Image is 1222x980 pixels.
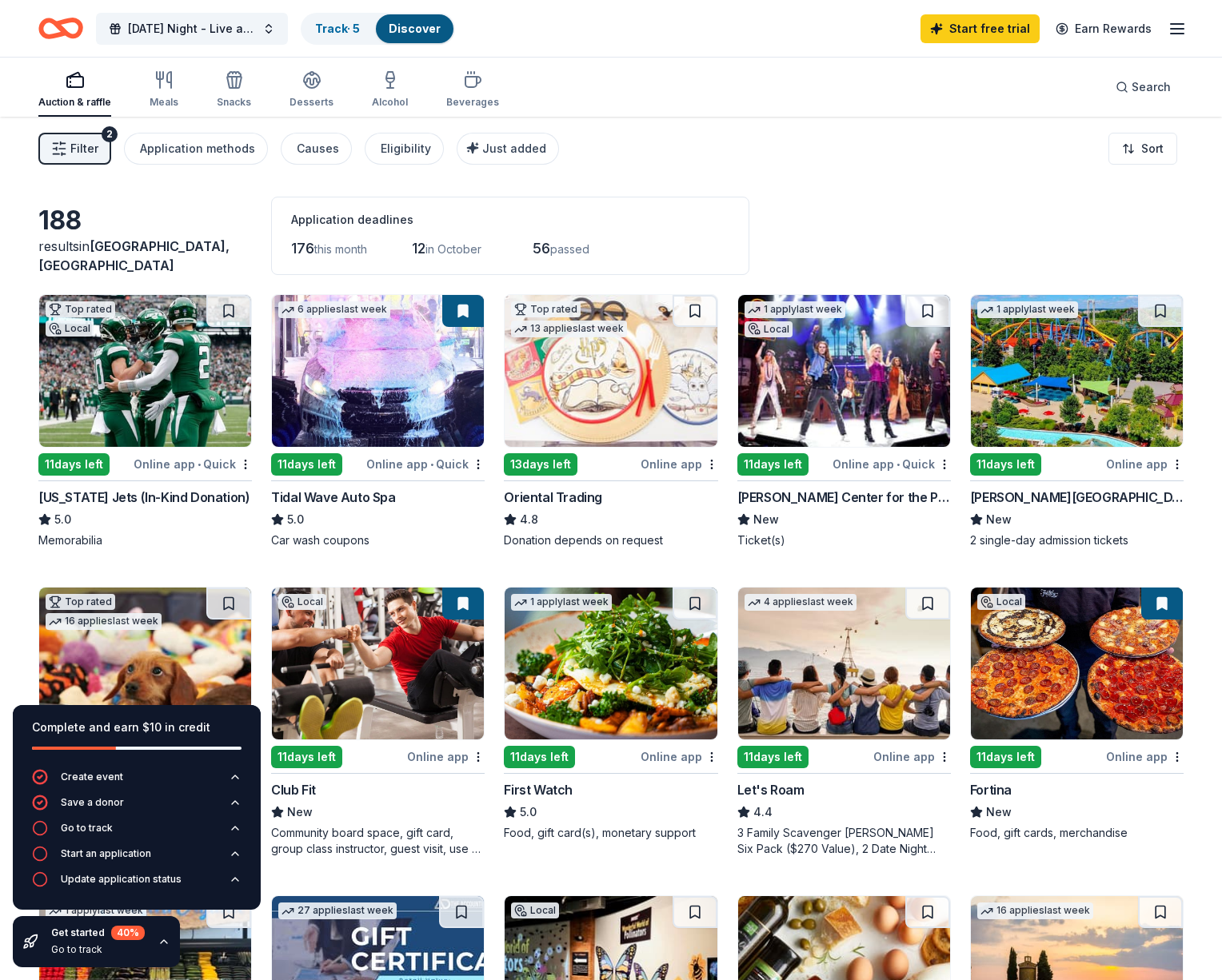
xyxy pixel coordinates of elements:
[504,780,573,799] div: First Watch
[150,64,178,117] button: Meals
[511,301,581,317] div: Top rated
[287,510,304,529] span: 5.0
[971,295,1183,447] img: Image for Dorney Park & Wildwater Kingdom
[291,240,314,257] span: 176
[38,488,250,507] div: [US_STATE] Jets (In-Kind Donation)
[505,295,717,447] img: Image for Oriental Trading
[970,453,1041,476] div: 11 days left
[32,871,242,897] button: Update application status
[970,780,1012,799] div: Fortina
[61,796,124,809] div: Save a donor
[217,96,251,109] div: Snacks
[412,240,425,257] span: 12
[38,96,111,109] div: Auction & raffle
[457,133,559,165] button: Just added
[1108,133,1177,165] button: Sort
[1106,454,1184,474] div: Online app
[38,453,110,476] div: 11 days left
[128,19,256,38] span: [DATE] Night - Live at the Library!
[511,594,612,611] div: 1 apply last week
[737,825,951,857] div: 3 Family Scavenger [PERSON_NAME] Six Pack ($270 Value), 2 Date Night Scavenger [PERSON_NAME] Two ...
[38,238,230,273] span: [GEOGRAPHIC_DATA], [GEOGRAPHIC_DATA]
[511,902,559,918] div: Local
[38,238,230,273] span: in
[271,488,395,507] div: Tidal Wave Auto Spa
[446,96,499,109] div: Beverages
[430,458,433,471] span: •
[504,294,717,548] a: Image for Oriental TradingTop rated13 applieslast week13days leftOnline appOriental Trading4.8Don...
[986,803,1012,822] span: New
[745,321,793,337] div: Local
[46,613,162,630] div: 16 applies last week
[51,943,145,956] div: Go to track
[281,133,352,165] button: Causes
[550,242,589,256] span: passed
[1132,78,1171,97] span: Search
[737,746,809,768] div: 11 days left
[873,747,951,767] div: Online app
[61,822,113,835] div: Go to track
[520,510,538,529] span: 4.8
[278,594,326,610] div: Local
[446,64,499,117] button: Beverages
[111,926,145,940] div: 40 %
[737,780,805,799] div: Let's Roam
[738,295,950,447] img: Image for Tilles Center for the Performing Arts
[46,594,115,610] div: Top rated
[297,139,339,158] div: Causes
[897,458,900,471] span: •
[753,510,779,529] span: New
[970,825,1184,841] div: Food, gift cards, merchandise
[737,453,809,476] div: 11 days left
[38,64,111,117] button: Auction & raffle
[140,139,255,158] div: Application methods
[198,458,201,471] span: •
[970,746,1041,768] div: 11 days left
[46,321,94,337] div: Local
[482,141,546,155] span: Just added
[271,532,485,548] div: Car wash coupons
[381,139,431,158] div: Eligibility
[920,14,1040,43] a: Start free trial
[986,510,1012,529] span: New
[366,454,485,474] div: Online app Quick
[61,771,123,783] div: Create event
[314,242,367,256] span: this month
[96,13,288,45] button: [DATE] Night - Live at the Library!
[38,587,252,841] a: Image for BarkBoxTop rated16 applieslast week11days leftOnline app•QuickBarkBox5.0Dog toy(s), dog...
[737,532,951,548] div: Ticket(s)
[504,488,602,507] div: Oriental Trading
[745,594,857,611] div: 4 applies last week
[641,747,718,767] div: Online app
[271,587,485,857] a: Image for Club FitLocal11days leftOnline appClub FitNewCommunity board space, gift card, group cl...
[737,587,951,857] a: Image for Let's Roam4 applieslast week11days leftOnline appLet's Roam4.43 Family Scavenger [PERSO...
[32,846,242,871] button: Start an application
[134,454,252,474] div: Online app Quick
[38,10,83,47] a: Home
[38,133,111,165] button: Filter2
[977,902,1093,919] div: 16 applies last week
[38,532,252,548] div: Memorabilia
[51,926,145,940] div: Get started
[372,96,408,109] div: Alcohol
[504,532,717,548] div: Donation depends on request
[504,825,717,841] div: Food, gift card(s), monetary support
[971,588,1183,739] img: Image for Fortina
[272,588,484,739] img: Image for Club Fit
[745,301,845,318] div: 1 apply last week
[504,587,717,841] a: Image for First Watch1 applylast week11days leftOnline appFirst Watch5.0Food, gift card(s), monet...
[287,803,313,822] span: New
[291,210,729,229] div: Application deadlines
[977,594,1025,610] div: Local
[301,13,455,45] button: Track· 5Discover
[290,96,333,109] div: Desserts
[38,237,252,275] div: results
[39,588,251,739] img: Image for BarkBox
[520,803,537,822] span: 5.0
[511,321,627,337] div: 13 applies last week
[1046,14,1161,43] a: Earn Rewards
[278,902,397,919] div: 27 applies last week
[372,64,408,117] button: Alcohol
[970,532,1184,548] div: 2 single-day admission tickets
[46,301,115,317] div: Top rated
